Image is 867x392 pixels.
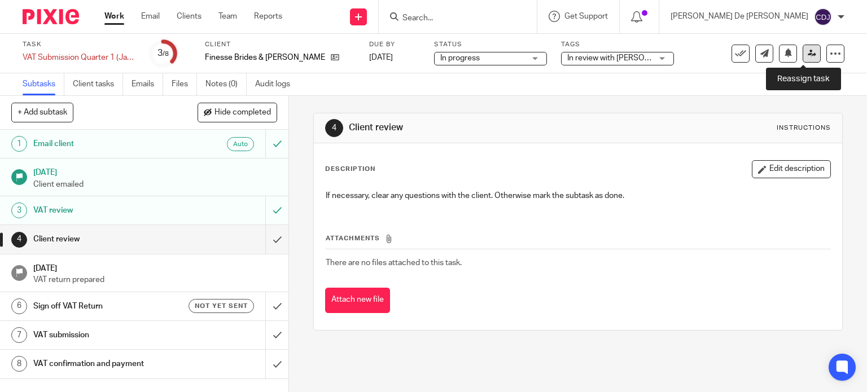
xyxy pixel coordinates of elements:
[369,40,420,49] label: Due by
[195,301,248,311] span: Not yet sent
[325,288,390,313] button: Attach new file
[33,260,277,274] h1: [DATE]
[205,73,247,95] a: Notes (0)
[172,73,197,95] a: Files
[198,103,277,122] button: Hide completed
[23,73,64,95] a: Subtasks
[33,274,277,285] p: VAT return prepared
[814,8,832,26] img: svg%3E
[33,231,181,248] h1: Client review
[440,54,480,62] span: In progress
[11,356,27,372] div: 8
[671,11,808,22] p: [PERSON_NAME] De [PERSON_NAME]
[369,54,393,61] span: [DATE]
[33,202,181,219] h1: VAT review
[564,12,608,20] span: Get Support
[33,327,181,343] h1: VAT submission
[326,190,831,201] p: If necessary, clear any questions with the client. Otherwise mark the subtask as done.
[33,355,181,372] h1: VAT confirmation and payment
[349,122,602,134] h1: Client review
[11,103,73,122] button: + Add subtask
[157,47,169,60] div: 3
[254,11,282,22] a: Reports
[33,164,277,178] h1: [DATE]
[11,232,27,248] div: 4
[177,11,202,22] a: Clients
[567,54,678,62] span: In review with [PERSON_NAME]
[11,136,27,152] div: 1
[205,52,325,63] p: Finesse Brides & [PERSON_NAME] Ltd
[561,40,674,49] label: Tags
[434,40,547,49] label: Status
[132,73,163,95] a: Emails
[401,14,503,24] input: Search
[777,124,831,133] div: Instructions
[205,40,355,49] label: Client
[11,298,27,314] div: 6
[104,11,124,22] a: Work
[227,137,254,151] div: Auto
[325,165,375,174] p: Description
[141,11,160,22] a: Email
[23,9,79,24] img: Pixie
[214,108,271,117] span: Hide completed
[255,73,299,95] a: Audit logs
[33,298,181,315] h1: Sign off VAT Return
[11,202,27,218] div: 3
[73,73,123,95] a: Client tasks
[23,52,135,63] div: VAT Submission Quarter 1 (Jan/Apr/Jul/Oct)
[11,327,27,343] div: 7
[23,40,135,49] label: Task
[752,160,831,178] button: Edit description
[33,179,277,190] p: Client emailed
[33,135,181,152] h1: Email client
[163,51,169,57] small: /8
[326,235,380,241] span: Attachments
[326,259,462,267] span: There are no files attached to this task.
[218,11,237,22] a: Team
[325,119,343,137] div: 4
